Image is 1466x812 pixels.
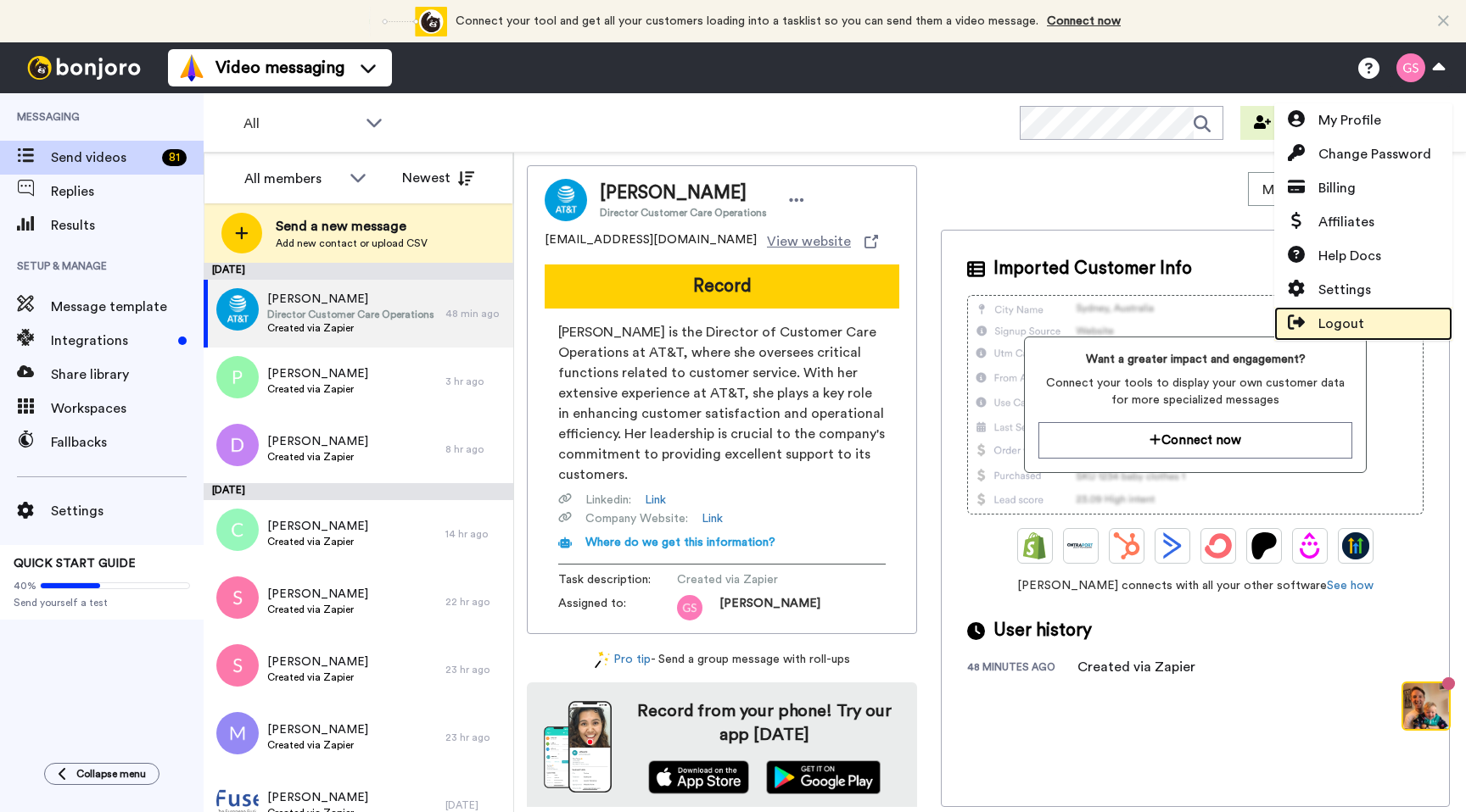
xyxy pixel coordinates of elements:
[216,356,259,398] img: p.png
[1318,110,1381,131] span: My Profile
[267,365,368,382] span: [PERSON_NAME]
[216,712,259,754] img: m.png
[1113,532,1140,559] img: Hubspot
[267,450,368,464] span: Created via Zapier
[1274,137,1452,171] a: Change Password
[51,147,155,168] span: Send videos
[51,215,204,236] span: Results
[1251,532,1278,559] img: Patreon
[677,571,838,588] span: Created via Zapier
[1274,307,1452,341] a: Logout
[178,54,205,81] img: vm-color.svg
[216,509,259,551] img: c.png
[215,56,344,80] span: Video messaging
[600,206,767,220] span: Director Customer Care Operations
[267,433,368,450] span: [PERSON_NAME]
[585,510,688,527] span: Company Website :
[629,699,900,747] h4: Record from your phone! Try our app [DATE]
[267,789,368,806] span: [PERSON_NAME]
[14,558,136,570] span: QUICK START GUIDE
[267,653,368,670] span: [PERSON_NAME]
[51,398,204,419] span: Workspaces
[76,767,146,781] span: Collapse menu
[1318,178,1356,198] span: Billing
[558,322,886,485] span: [PERSON_NAME] is the Director of Customer Care Operations at AT&T, where she oversees critical fu...
[1038,375,1351,409] span: Connect your tools to display your own customer data for more specialized messages
[1274,103,1452,137] a: My Profile
[1240,106,1323,140] button: Invite
[276,236,428,250] span: Add new contact or upload CSV
[204,483,513,500] div: [DATE]
[51,501,204,521] span: Settings
[1077,657,1195,677] div: Created via Zapier
[1067,532,1094,559] img: Ontraport
[445,307,505,320] div: 48 min ago
[51,364,204,385] span: Share library
[558,595,677,620] span: Assigned to:
[267,308,434,321] span: Director Customer Care Operations
[1296,532,1323,559] img: Drip
[162,149,187,166] div: 81
[267,518,368,535] span: [PERSON_NAME]
[267,321,434,335] span: Created via Zapier
[595,651,651,669] a: Pro tip
[216,288,259,331] img: 9c87d878-ce11-4aa5-888b-3e3522935e10.png
[267,535,368,548] span: Created via Zapier
[51,432,204,453] span: Fallbacks
[766,760,881,794] img: playstore
[14,579,36,592] span: 40%
[545,231,757,252] span: [EMAIL_ADDRESS][DOMAIN_NAME]
[354,7,447,36] div: animation
[1038,422,1351,459] button: Connect now
[702,510,723,527] a: Link
[1205,532,1232,559] img: ConvertKit
[445,442,505,456] div: 8 hr ago
[545,264,899,309] button: Record
[600,181,767,206] span: [PERSON_NAME]
[967,577,1424,594] span: [PERSON_NAME] connects with all your other software
[267,738,368,752] span: Created via Zapier
[445,375,505,388] div: 3 hr ago
[1274,239,1452,273] a: Help Docs
[1274,205,1452,239] a: Affiliates
[216,576,259,619] img: s.png
[267,603,368,616] span: Created via Zapier
[1318,212,1374,232] span: Affiliates
[216,644,259,687] img: s.png
[267,670,368,684] span: Created via Zapier
[20,56,148,80] img: bj-logo-header-white.svg
[445,527,505,541] div: 14 hr ago
[267,721,368,738] span: [PERSON_NAME]
[51,297,204,317] span: Message template
[445,798,505,812] div: [DATE]
[1318,144,1431,164] span: Change Password
[1318,280,1371,300] span: Settings
[1327,580,1374,592] a: See how
[445,731,505,744] div: 23 hr ago
[1262,180,1308,200] span: Move
[585,492,631,509] span: Linkedin :
[276,216,428,236] span: Send a new message
[1318,246,1381,266] span: Help Docs
[1047,15,1121,27] a: Connect now
[767,231,878,252] a: View website
[1342,532,1369,559] img: GoHighLevel
[677,595,702,620] img: gs.png
[267,382,368,396] span: Created via Zapier
[1274,273,1452,307] a: Settings
[558,571,677,588] span: Task description :
[719,595,820,620] span: [PERSON_NAME]
[767,231,851,252] span: View website
[545,179,587,221] img: Image of Beverly
[51,181,204,202] span: Replies
[1159,532,1186,559] img: ActiveCampaign
[2,3,48,49] img: 5087268b-a063-445d-b3f7-59d8cce3615b-1541509651.jpg
[244,169,341,189] div: All members
[456,15,1038,27] span: Connect your tool and get all your customers loading into a tasklist so you can send them a video...
[389,161,487,195] button: Newest
[216,424,259,466] img: d.png
[595,651,610,669] img: magic-wand.svg
[14,596,190,609] span: Send yourself a test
